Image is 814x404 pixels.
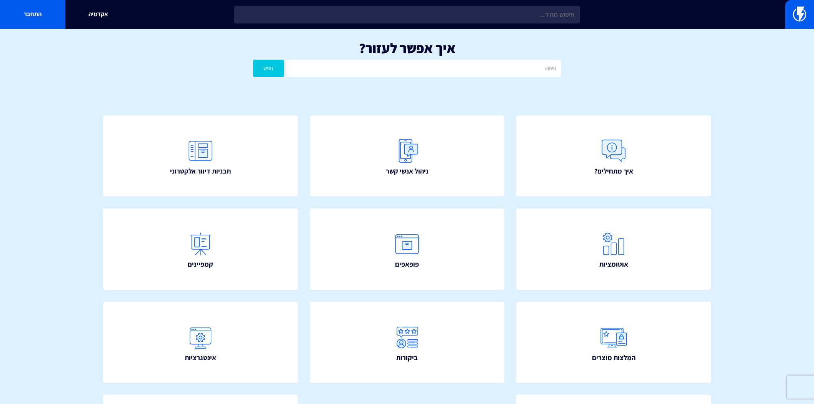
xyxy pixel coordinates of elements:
[395,259,419,269] span: פופאפים
[103,302,298,383] a: אינטגרציות
[188,259,213,269] span: קמפיינים
[594,166,633,176] span: איך מתחילים?
[103,209,298,290] a: קמפיינים
[386,166,429,176] span: ניהול אנשי קשר
[599,259,628,269] span: אוטומציות
[253,60,284,77] button: חפש
[12,40,802,56] h1: איך אפשר לעזור?
[310,115,504,197] a: ניהול אנשי קשר
[286,60,561,77] input: חיפוש
[310,302,504,383] a: ביקורות
[310,209,504,290] a: פופאפים
[170,166,231,176] span: תבניות דיוור אלקטרוני
[185,353,216,363] span: אינטגרציות
[516,115,711,197] a: איך מתחילים?
[516,302,711,383] a: המלצות מוצרים
[592,353,636,363] span: המלצות מוצרים
[516,209,711,290] a: אוטומציות
[234,6,580,23] input: חיפוש מהיר...
[103,115,298,197] a: תבניות דיוור אלקטרוני
[396,353,418,363] span: ביקורות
